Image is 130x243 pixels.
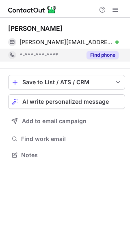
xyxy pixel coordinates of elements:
[87,51,119,59] button: Reveal Button
[21,135,122,143] span: Find work email
[8,133,125,145] button: Find work email
[8,75,125,90] button: save-profile-one-click
[19,38,113,46] span: [PERSON_NAME][EMAIL_ADDRESS][PERSON_NAME][DOMAIN_NAME]
[22,118,87,124] span: Add to email campaign
[8,94,125,109] button: AI write personalized message
[22,79,111,85] div: Save to List / ATS / CRM
[8,114,125,128] button: Add to email campaign
[21,151,122,159] span: Notes
[8,149,125,161] button: Notes
[8,5,57,15] img: ContactOut v5.3.10
[8,24,63,32] div: [PERSON_NAME]
[22,98,109,105] span: AI write personalized message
